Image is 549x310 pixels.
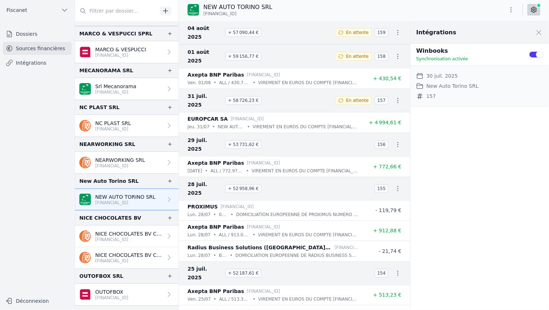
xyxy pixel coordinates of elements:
[95,126,131,132] p: [FINANCIAL_ID]
[375,207,401,213] span: - 119,79 €
[236,252,358,259] p: DOMICILIATION EUROPEENNE DE RADIUS BUSINESS SOLUTIONS ([GEOGRAPHIC_DATA]) N V NUMERO DE MANDAT : ...
[188,92,222,109] span: 31 juil. 2025
[75,152,179,173] a: NEARWORKING SRL [FINANCIAL_ID]
[188,296,211,303] p: ven. 25/07
[374,140,388,149] span: 156
[374,184,388,193] span: 155
[214,231,216,238] div: •
[95,193,155,201] p: NEW AUTO TORINO SRL
[219,79,250,86] p: ALL / 430.70/NR.0010074411/KOM. 0.13/DAT.31.07.2025/New Auto Torino SPRL/[GEOGRAPHIC_DATA]
[188,211,211,218] p: lun. 28/07
[373,76,401,81] span: + 430,54 €
[225,184,262,193] span: + 52 958,96 €
[95,230,163,237] p: NICE CHOCOLATES BV CREDIT CARDS
[188,136,222,153] span: 29 juil. 2025
[346,30,369,35] span: En attente
[225,140,262,149] span: + 53 731,62 €
[203,11,237,17] span: [FINANCIAL_ID]
[346,53,369,59] span: En attente
[79,252,91,263] img: ing.png
[416,47,520,55] p: Winbooks
[188,264,222,282] span: 25 juil. 2025
[221,203,254,210] p: [FINANCIAL_ID]
[258,231,358,238] p: VIREMENT EN EUROS DU COMPTE [FINANCIAL_ID] BIC [SWIFT_CODE] AXEPTA BNP PARIBAS REFERENCE DONNEUR ...
[211,167,243,175] p: ALL / 772.97/NR.0080021069/KOM. 0.26/DAT.28.07.2025/New Auto Torino SPRL/[GEOGRAPHIC_DATA]
[214,211,216,218] div: •
[188,70,244,79] p: Axepta BNP Paribas
[3,295,72,307] button: Déconnexion
[95,258,163,264] p: [FINANCIAL_ID]
[374,28,388,37] span: 159
[79,272,123,280] div: OUTOFBOX SRL
[219,296,250,303] p: ALL / 513.39/NR.0040028251/KOM. 0.13/DAT.24.07.2025/New Auto Torino SPRL/[GEOGRAPHIC_DATA]
[75,4,157,17] input: Filtrer par dossier...
[188,231,211,238] p: lun. 28/07
[3,27,72,40] a: Dossiers
[95,251,163,259] p: NICE CHOCOLATES BV CREDIT CARDS
[246,167,249,175] div: •
[247,223,280,231] p: [FINANCIAL_ID]
[188,123,210,130] p: jeu. 31/07
[374,269,388,277] span: 154
[373,292,401,298] span: + 513,23 €
[373,164,401,169] span: + 772,66 €
[79,140,135,148] div: NEARWORKING SRL
[75,78,179,100] a: Srl Mecanorama [FINANCIAL_ID]
[218,123,245,130] p: NEW AUTO TORINO SPRL ... FOR MORE DETAILS SEE REMITTANCE LETTER
[75,284,179,305] a: OUTOFBOX [FINANCIAL_ID]
[95,83,136,90] p: Srl Mecanorama
[188,24,222,41] span: 04 août 2025
[95,156,145,164] p: NEARWORKING SRL
[79,157,91,168] img: ing.png
[75,41,179,63] a: MARCO & VESPUCCI [FINANCIAL_ID]
[231,211,233,218] div: •
[95,46,146,53] p: MARCO & VESPUCCI
[426,82,479,90] dd: New Auto Torino SRL
[3,4,72,16] button: Fiscanet
[75,115,179,137] a: NC PLAST SRL [FINANCIAL_ID]
[247,123,250,130] div: •
[258,79,358,86] p: VIREMENT EN EUROS DU COMPTE [FINANCIAL_ID] BIC [SWIFT_CODE] AXEPTA BNP PARIBAS REFERENCE DONNEUR ...
[95,288,128,296] p: OUTOFBOX
[374,52,388,61] span: 158
[214,79,216,86] div: •
[252,167,358,175] p: VIREMENT EN EUROS DU COMPTE [FINANCIAL_ID] BIC [SWIFT_CODE] AXEPTA BNP PARIBAS REFERENCE DONNEUR ...
[219,231,250,238] p: ALL / 913.04/NR.0050028434/KOM. 0.13/DAT.25.07.2025/New Auto Torino SPRL/[GEOGRAPHIC_DATA]
[334,244,358,251] p: [FINANCIAL_ID]
[3,42,72,55] a: Sources financières
[416,56,468,61] span: Synchronisation activée
[247,71,280,78] p: [FINANCIAL_ID]
[79,194,91,205] img: BNP_BE_BUSINESS_GEBABEBB.png
[79,120,91,132] img: ing.png
[230,252,233,259] div: •
[79,46,91,58] img: belfius.png
[79,214,141,222] div: NICE CHOCOLATES BV
[188,180,222,197] span: 28 juil. 2025
[225,96,262,105] span: + 58 726,23 €
[231,115,264,122] p: [FINANCIAL_ID]
[79,103,119,112] div: NC PLAST SRL
[95,52,146,58] p: [FINANCIAL_ID]
[252,231,255,238] div: •
[219,252,227,259] p: BE251700138276
[79,231,91,242] img: ing.png
[426,92,436,100] dd: 157
[188,115,228,123] p: EUROPCAR SA
[95,295,128,301] p: [FINANCIAL_ID]
[188,48,222,65] span: 01 août 2025
[95,120,131,127] p: NC PLAST SRL
[212,123,215,130] div: •
[253,79,255,86] div: •
[426,72,458,80] dd: 30 juil. 2025
[373,228,401,233] span: + 912,88 €
[188,167,202,175] p: [DATE]
[258,296,358,303] p: VIREMENT EN EUROS DU COMPTE [FINANCIAL_ID] BIC [SWIFT_CODE] AXEPTA BNP PARIBAS REFERENCE DONNEUR ...
[75,247,179,268] a: NICE CHOCOLATES BV CREDIT CARDS [FINANCIAL_ID]
[75,225,179,247] a: NICE CHOCOLATES BV CREDIT CARDS [FINANCIAL_ID]
[95,89,136,95] p: [FINANCIAL_ID]
[214,252,216,259] div: •
[188,202,218,211] p: PROXIMUS
[214,296,216,303] div: •
[95,237,163,242] p: [FINANCIAL_ID]
[3,56,72,69] a: Intégrations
